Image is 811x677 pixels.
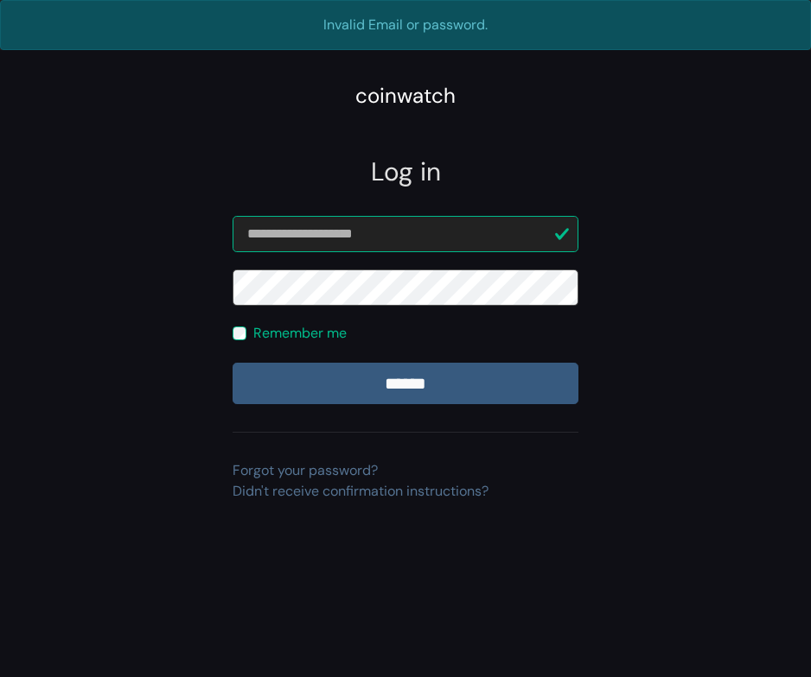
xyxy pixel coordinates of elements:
[253,323,347,344] label: Remember me
[233,461,378,479] a: Forgot your password?
[355,89,456,107] a: coinwatch
[355,80,456,111] div: coinwatch
[233,157,578,188] h2: Log in
[233,482,489,500] a: Didn't receive confirmation instructions?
